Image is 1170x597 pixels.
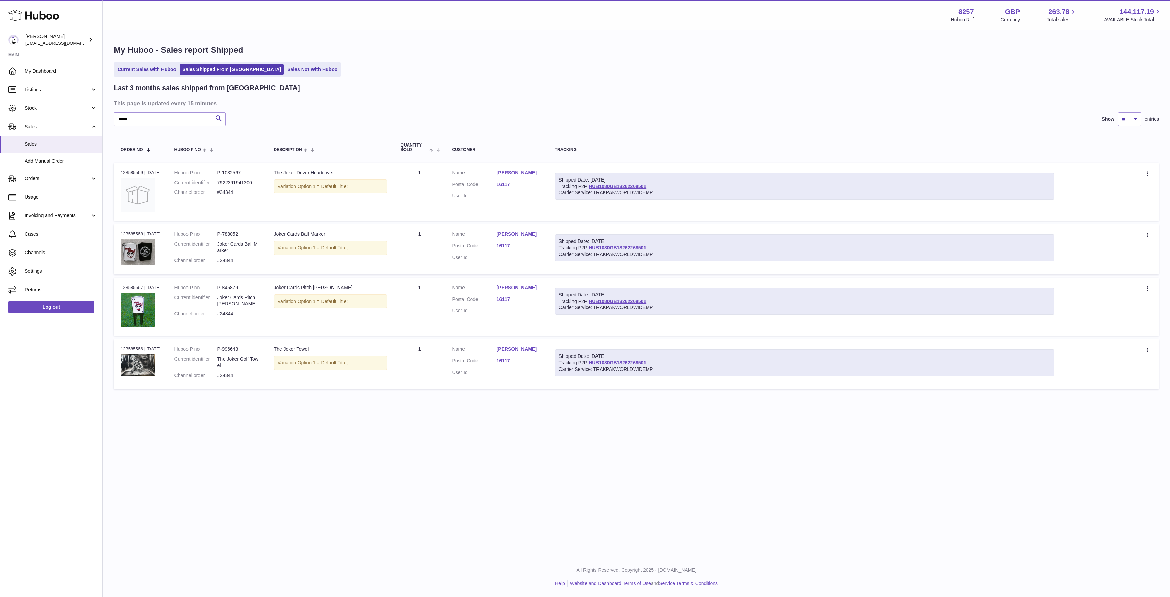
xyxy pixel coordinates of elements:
[452,231,497,239] dt: Name
[1047,16,1077,23] span: Total sales
[1104,16,1162,23] span: AVAILABLE Stock Total
[568,580,718,587] li: and
[958,7,974,16] strong: 8257
[217,257,260,264] dd: #24344
[174,346,217,352] dt: Huboo P no
[1048,7,1069,16] span: 263.78
[452,192,497,199] dt: User Id
[274,231,387,237] div: Joker Cards Ball Marker
[452,307,497,314] dt: User Id
[1005,7,1020,16] strong: GBP
[452,243,497,251] dt: Postal Code
[25,33,87,46] div: [PERSON_NAME]
[1102,116,1114,122] label: Show
[497,169,541,176] a: [PERSON_NAME]
[497,296,541,303] a: 16117
[217,169,260,176] dd: P-1032567
[25,175,90,182] span: Orders
[174,179,217,186] dt: Current identifier
[114,99,1157,107] h3: This page is updated every 15 minutes
[298,360,348,365] span: Option 1 = Default Title;
[180,64,284,75] a: Sales Shipped From [GEOGRAPHIC_DATA]
[452,169,497,178] dt: Name
[452,296,497,304] dt: Postal Code
[25,141,97,148] span: Sales
[174,311,217,317] dt: Channel order
[394,224,445,274] td: 1
[25,124,90,130] span: Sales
[174,372,217,379] dt: Channel order
[298,184,348,189] span: Option 1 = Default Title;
[394,278,445,336] td: 1
[452,369,497,376] dt: User Id
[115,64,179,75] a: Current Sales with Huboo
[1047,7,1077,23] a: 263.78 Total sales
[452,284,497,293] dt: Name
[497,284,541,291] a: [PERSON_NAME]
[25,158,97,164] span: Add Manual Order
[298,298,348,304] span: Option 1 = Default Title;
[452,148,541,152] div: Customer
[589,184,646,189] a: HUB1080GB13262268501
[285,64,340,75] a: Sales Not With Huboo
[274,169,387,176] div: The Joker Driver Headcover
[497,181,541,188] a: 16117
[497,358,541,364] a: 16117
[25,249,97,256] span: Channels
[217,189,260,196] dd: #24344
[121,346,161,352] div: 123585566 | [DATE]
[1001,16,1020,23] div: Currency
[174,356,217,369] dt: Current identifier
[497,243,541,249] a: 16117
[25,286,97,293] span: Returns
[25,268,97,274] span: Settings
[274,148,302,152] span: Description
[1145,116,1159,122] span: entries
[174,257,217,264] dt: Channel order
[559,238,1051,245] div: Shipped Date: [DATE]
[8,35,19,45] img: don@skinsgolf.com
[559,366,1051,373] div: Carrier Service: TRAKPAKWORLDWIDEMP
[1120,7,1154,16] span: 144,117.19
[401,143,428,152] span: Quantity Sold
[559,304,1051,311] div: Carrier Service: TRAKPAKWORLDWIDEMP
[274,294,387,308] div: Variation:
[555,288,1055,315] div: Tracking P2P:
[217,241,260,254] dd: Joker Cards Ball Marker
[25,194,97,200] span: Usage
[25,231,97,237] span: Cases
[121,169,161,176] div: 123585569 | [DATE]
[497,346,541,352] a: [PERSON_NAME]
[174,169,217,176] dt: Huboo P no
[121,293,155,327] img: 82571696426767.jpg
[121,239,155,266] img: 82571688043428.jpg
[174,241,217,254] dt: Current identifier
[298,245,348,250] span: Option 1 = Default Title;
[1104,7,1162,23] a: 144,117.19 AVAILABLE Stock Total
[394,163,445,221] td: 1
[452,181,497,189] dt: Postal Code
[555,234,1055,261] div: Tracking P2P:
[555,173,1055,200] div: Tracking P2P:
[121,148,143,152] span: Order No
[25,212,90,219] span: Invoicing and Payments
[121,231,161,237] div: 123585568 | [DATE]
[452,358,497,366] dt: Postal Code
[951,16,974,23] div: Huboo Ref
[559,251,1051,258] div: Carrier Service: TRAKPAKWORLDWIDEMP
[559,177,1051,183] div: Shipped Date: [DATE]
[570,581,651,586] a: Website and Dashboard Terms of Use
[589,245,646,250] a: HUB1080GB13262268501
[559,292,1051,298] div: Shipped Date: [DATE]
[452,346,497,354] dt: Name
[217,356,260,369] dd: The Joker Golf Towel
[559,189,1051,196] div: Carrier Service: TRAKPAKWORLDWIDEMP
[555,581,565,586] a: Help
[25,86,90,93] span: Listings
[174,189,217,196] dt: Channel order
[589,298,646,304] a: HUB1080GB13262268501
[25,105,90,112] span: Stock
[8,301,94,313] a: Log out
[274,179,387,194] div: Variation:
[174,148,201,152] span: Huboo P no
